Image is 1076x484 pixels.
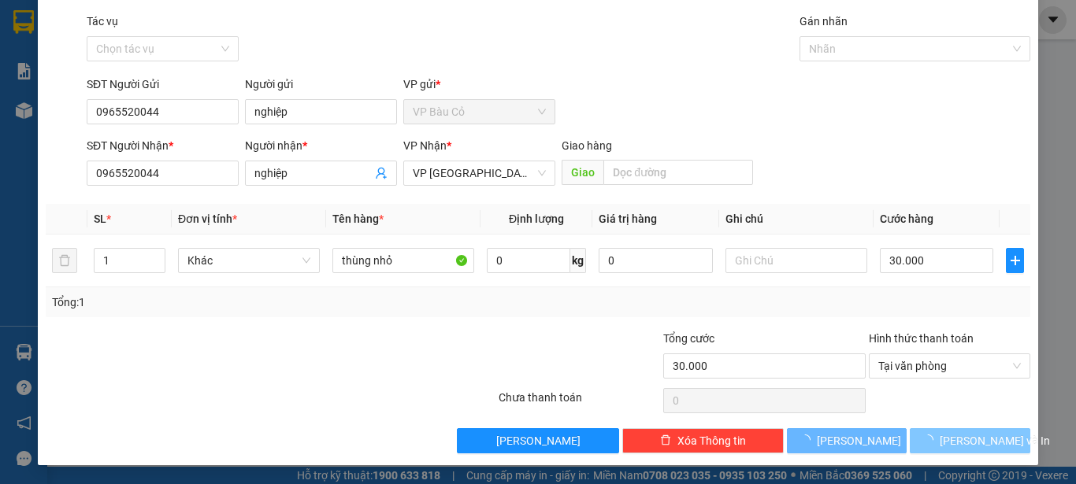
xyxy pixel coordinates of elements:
span: [PERSON_NAME] và In [940,432,1050,449]
span: Khác [187,249,310,272]
span: Đơn vị tính [178,212,237,225]
span: plus [1007,254,1023,267]
label: Tác vụ [87,15,118,28]
div: SĐT Người Gửi [87,76,239,93]
input: Dọc đường [603,160,753,185]
span: Tên hàng [332,212,384,225]
div: Người nhận [245,137,397,154]
button: [PERSON_NAME] [787,428,907,453]
label: Gán nhãn [800,15,848,28]
label: Hình thức thanh toán [869,332,974,345]
span: Tổng cước [663,332,714,345]
div: Chưa thanh toán [497,389,662,416]
button: [PERSON_NAME] và In [910,428,1030,453]
span: Định lượng [509,212,564,225]
button: [PERSON_NAME] [457,428,618,453]
span: user-add [375,167,388,179]
span: [PERSON_NAME] [496,432,581,449]
span: VP Bàu Cỏ [413,100,546,124]
span: Giao [562,160,603,185]
div: VP gửi [403,76,555,93]
input: Ghi Chú [725,248,867,273]
span: Cước hàng [880,212,933,225]
span: Giao hàng [562,139,612,152]
span: SL [94,212,106,225]
span: loading [922,434,940,445]
th: Ghi chú [719,204,874,235]
span: Xóa Thông tin [677,432,746,449]
span: VP Nhận [403,139,447,152]
span: Tại văn phòng [878,354,1021,378]
div: Người gửi [245,76,397,93]
button: plus [1006,248,1024,273]
span: delete [660,434,671,447]
span: Giá trị hàng [599,212,657,225]
button: delete [52,248,77,273]
span: VP Tân Bình [413,161,546,185]
div: Tổng: 1 [52,294,417,311]
span: [PERSON_NAME] [817,432,901,449]
input: VD: Bàn, Ghế [332,248,474,273]
button: deleteXóa Thông tin [622,428,784,453]
div: SĐT Người Nhận [87,137,239,154]
span: loading [800,434,817,445]
span: kg [570,248,586,273]
input: 0 [599,248,712,273]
